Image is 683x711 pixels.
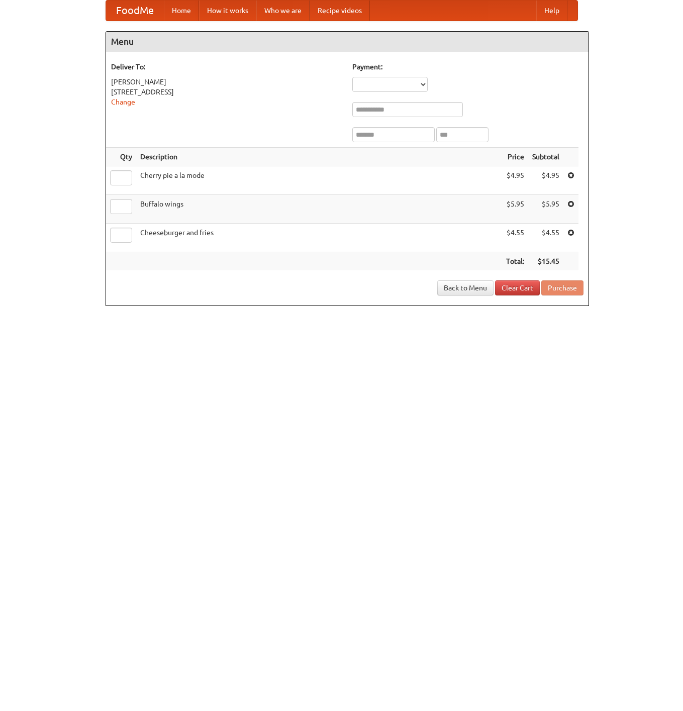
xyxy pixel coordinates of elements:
a: Home [164,1,199,21]
h4: Menu [106,32,589,52]
td: Cherry pie a la mode [136,166,502,195]
th: $15.45 [528,252,563,271]
th: Total: [502,252,528,271]
a: FoodMe [106,1,164,21]
td: $4.55 [502,224,528,252]
a: How it works [199,1,256,21]
a: Clear Cart [495,280,540,295]
div: [STREET_ADDRESS] [111,87,342,97]
td: $5.95 [502,195,528,224]
div: [PERSON_NAME] [111,77,342,87]
td: $4.95 [502,166,528,195]
h5: Payment: [352,62,583,72]
th: Qty [106,148,136,166]
h5: Deliver To: [111,62,342,72]
a: Help [536,1,567,21]
td: Buffalo wings [136,195,502,224]
a: Change [111,98,135,106]
th: Subtotal [528,148,563,166]
th: Description [136,148,502,166]
button: Purchase [541,280,583,295]
td: Cheeseburger and fries [136,224,502,252]
td: $4.55 [528,224,563,252]
th: Price [502,148,528,166]
td: $4.95 [528,166,563,195]
a: Recipe videos [310,1,370,21]
a: Who we are [256,1,310,21]
a: Back to Menu [437,280,494,295]
td: $5.95 [528,195,563,224]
